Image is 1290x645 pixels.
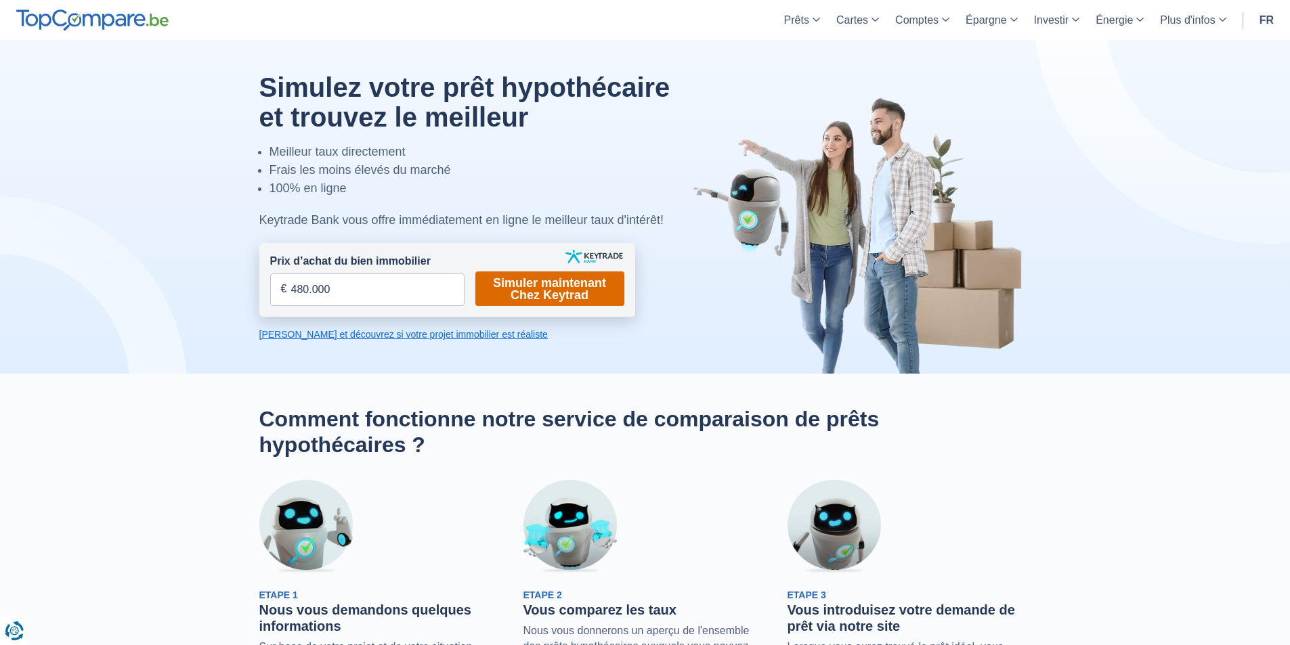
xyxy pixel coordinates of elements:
span: Etape 2 [523,590,562,600]
span: Etape 1 [259,590,298,600]
img: Etape 2 [523,480,617,573]
span: € [281,282,287,297]
li: Frais les moins élevés du marché [270,161,702,179]
img: TopCompare [16,9,169,31]
img: keytrade [565,250,623,263]
li: Meilleur taux directement [270,143,702,161]
h2: Comment fonctionne notre service de comparaison de prêts hypothécaires ? [259,406,1031,458]
label: Prix d’achat du bien immobilier [270,254,431,269]
img: image-hero [693,96,1031,374]
div: Keytrade Bank vous offre immédiatement en ligne le meilleur taux d'intérêt! [259,211,702,229]
h3: Nous vous demandons quelques informations [259,602,503,634]
h3: Vous comparez les taux [523,602,767,618]
img: Etape 1 [259,480,353,573]
a: [PERSON_NAME] et découvrez si votre projet immobilier est réaliste [259,328,635,341]
img: Etape 3 [788,480,881,573]
h3: Vous introduisez votre demande de prêt via notre site [788,602,1031,634]
a: Simuler maintenant Chez Keytrad [475,271,624,306]
li: 100% en ligne [270,179,702,198]
h1: Simulez votre prêt hypothécaire et trouvez le meilleur [259,72,702,132]
span: Etape 3 [788,590,826,600]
